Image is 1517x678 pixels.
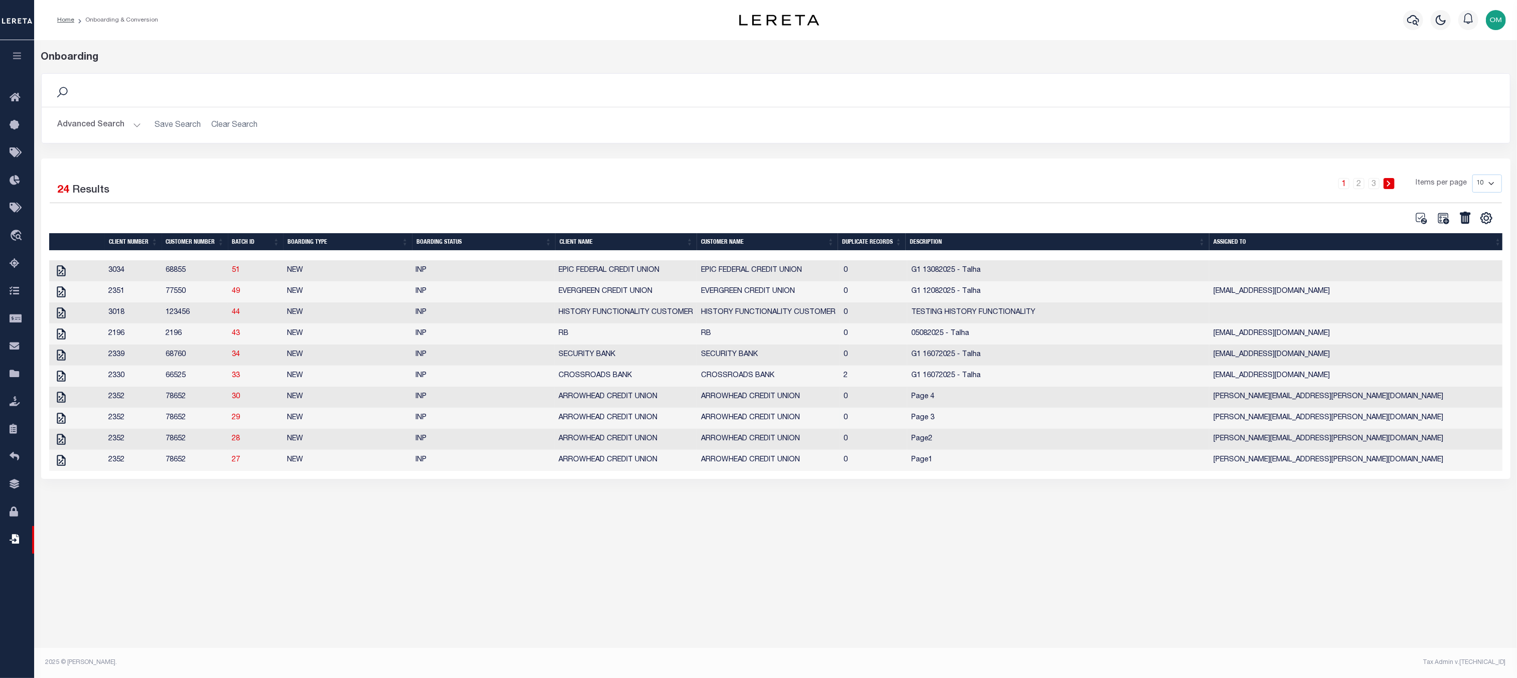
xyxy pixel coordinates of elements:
[840,450,907,471] td: 0
[1209,233,1505,250] th: Assigned To: activate to sort column ascending
[555,450,697,471] td: ARROWHEAD CREDIT UNION
[697,387,840,408] td: ARROWHEAD CREDIT UNION
[232,393,240,400] a: 30
[555,429,697,450] td: ARROWHEAD CREDIT UNION
[840,408,907,429] td: 0
[906,233,1209,250] th: Description: activate to sort column ascending
[411,408,555,429] td: INP
[162,366,228,387] td: 66525
[232,456,240,463] a: 27
[162,408,228,429] td: 78652
[1209,281,1505,302] td: [EMAIL_ADDRESS][DOMAIN_NAME]
[840,323,907,345] td: 0
[555,366,697,387] td: CROSSROADS BANK
[1209,429,1505,450] td: [PERSON_NAME][EMAIL_ADDRESS][PERSON_NAME][DOMAIN_NAME]
[162,429,228,450] td: 78652
[1209,366,1505,387] td: [EMAIL_ADDRESS][DOMAIN_NAME]
[284,429,412,450] td: NEW
[104,260,162,281] td: 3034
[907,260,1210,281] td: G1 13082025 - Talha
[697,429,840,450] td: ARROWHEAD CREDIT UNION
[162,260,228,281] td: 68855
[411,323,555,345] td: INP
[232,372,240,379] a: 33
[284,233,412,250] th: Boarding Type: activate to sort column ascending
[1209,450,1505,471] td: [PERSON_NAME][EMAIL_ADDRESS][PERSON_NAME][DOMAIN_NAME]
[907,302,1210,323] td: TESTING HISTORY FUNCTIONALITY
[411,366,555,387] td: INP
[74,16,158,25] li: Onboarding & Conversion
[57,17,74,23] a: Home
[907,408,1210,429] td: Page 3
[840,281,907,302] td: 0
[1486,10,1506,30] img: svg+xml;base64,PHN2ZyB4bWxucz0iaHR0cDovL3d3dy53My5vcmcvMjAwMC9zdmciIHBvaW50ZXItZXZlbnRzPSJub25lIi...
[412,233,556,250] th: Boarding Status: activate to sort column ascending
[232,309,240,316] a: 44
[411,387,555,408] td: INP
[104,323,162,345] td: 2196
[555,260,697,281] td: EPIC FEDERAL CREDIT UNION
[104,366,162,387] td: 2330
[104,345,162,366] td: 2339
[840,429,907,450] td: 0
[840,345,907,366] td: 0
[1209,408,1505,429] td: [PERSON_NAME][EMAIL_ADDRESS][PERSON_NAME][DOMAIN_NAME]
[411,345,555,366] td: INP
[284,366,412,387] td: NEW
[284,323,412,345] td: NEW
[162,281,228,302] td: 77550
[162,387,228,408] td: 78652
[840,260,907,281] td: 0
[411,281,555,302] td: INP
[232,288,240,295] a: 49
[232,351,240,358] a: 34
[284,450,412,471] td: NEW
[162,345,228,366] td: 68760
[105,233,162,250] th: Client Number: activate to sort column ascending
[697,345,840,366] td: SECURITY BANK
[104,408,162,429] td: 2352
[232,267,240,274] a: 51
[907,450,1210,471] td: Page1
[697,323,840,345] td: RB
[411,450,555,471] td: INP
[838,233,906,250] th: Duplicate Records: activate to sort column ascending
[162,323,228,345] td: 2196
[739,15,819,26] img: logo-dark.svg
[840,302,907,323] td: 0
[1338,178,1349,189] a: 1
[284,281,412,302] td: NEW
[697,260,840,281] td: EPIC FEDERAL CREDIT UNION
[162,302,228,323] td: 123456
[73,183,110,199] label: Results
[840,387,907,408] td: 0
[232,414,240,421] a: 29
[41,50,1510,65] div: Onboarding
[697,233,838,250] th: Customer Name: activate to sort column ascending
[104,387,162,408] td: 2352
[284,387,412,408] td: NEW
[284,302,412,323] td: NEW
[907,281,1210,302] td: G1 12082025 - Talha
[10,230,26,243] i: travel_explore
[555,323,697,345] td: RB
[907,345,1210,366] td: G1 16072025 - Talha
[697,302,840,323] td: HISTORY FUNCTIONALITY CUSTOMER
[284,260,412,281] td: NEW
[840,366,907,387] td: 2
[697,281,840,302] td: EVERGREEN CREDIT UNION
[411,429,555,450] td: INP
[556,233,697,250] th: Client Name: activate to sort column ascending
[907,429,1210,450] td: Page2
[1209,345,1505,366] td: [EMAIL_ADDRESS][DOMAIN_NAME]
[697,450,840,471] td: ARROWHEAD CREDIT UNION
[907,387,1210,408] td: Page 4
[284,408,412,429] td: NEW
[411,302,555,323] td: INP
[232,435,240,442] a: 28
[1416,178,1467,189] span: Items per page
[104,450,162,471] td: 2352
[697,408,840,429] td: ARROWHEAD CREDIT UNION
[104,302,162,323] td: 3018
[232,330,240,337] a: 43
